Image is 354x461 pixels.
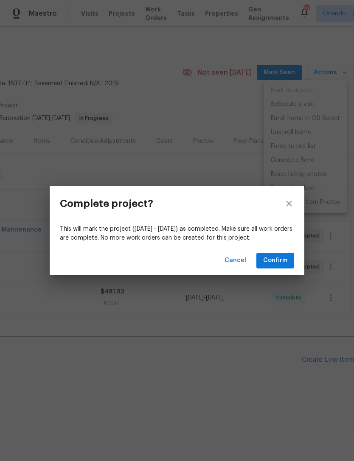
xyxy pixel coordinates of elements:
button: Cancel [221,253,250,268]
span: Cancel [225,255,246,266]
h3: Complete project? [60,198,153,210]
button: close [274,186,304,221]
p: This will mark the project ([DATE] - [DATE]) as completed. Make sure all work orders are complete... [60,225,294,243]
span: Confirm [263,255,287,266]
button: Confirm [256,253,294,268]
